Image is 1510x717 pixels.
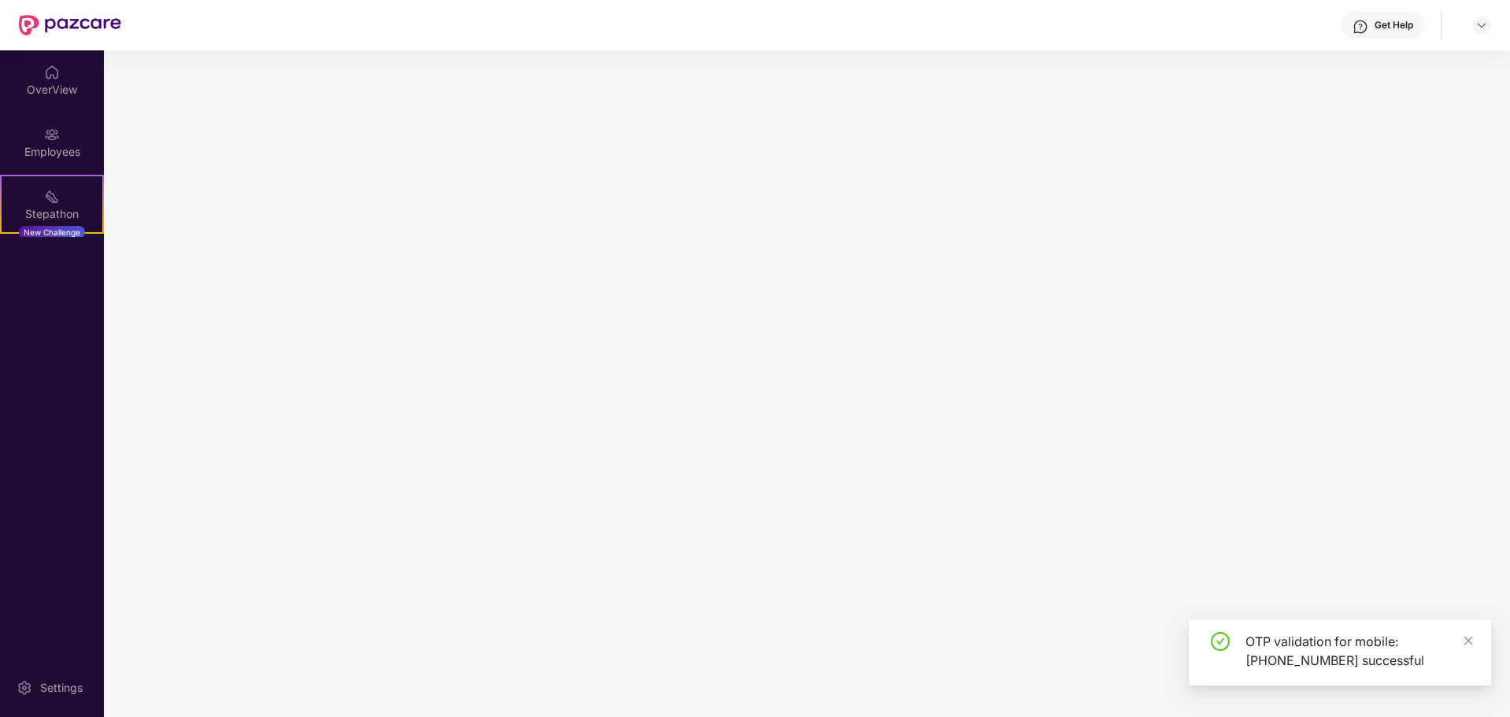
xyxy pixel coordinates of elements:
[44,189,60,205] img: svg+xml;base64,PHN2ZyB4bWxucz0iaHR0cDovL3d3dy53My5vcmcvMjAwMC9zdmciIHdpZHRoPSIyMSIgaGVpZ2h0PSIyMC...
[19,15,121,35] img: New Pazcare Logo
[19,226,85,238] div: New Challenge
[44,127,60,142] img: svg+xml;base64,PHN2ZyBpZD0iRW1wbG95ZWVzIiB4bWxucz0iaHR0cDovL3d3dy53My5vcmcvMjAwMC9zdmciIHdpZHRoPS...
[1463,635,1474,646] span: close
[1375,19,1413,31] div: Get Help
[44,65,60,80] img: svg+xml;base64,PHN2ZyBpZD0iSG9tZSIgeG1sbnM9Imh0dHA6Ly93d3cudzMub3JnLzIwMDAvc3ZnIiB3aWR0aD0iMjAiIG...
[1211,632,1230,651] span: check-circle
[35,680,87,696] div: Settings
[1245,632,1472,670] div: OTP validation for mobile: [PHONE_NUMBER] successful
[1475,19,1488,31] img: svg+xml;base64,PHN2ZyBpZD0iRHJvcGRvd24tMzJ4MzIiIHhtbG5zPSJodHRwOi8vd3d3LnczLm9yZy8yMDAwL3N2ZyIgd2...
[17,680,32,696] img: svg+xml;base64,PHN2ZyBpZD0iU2V0dGluZy0yMHgyMCIgeG1sbnM9Imh0dHA6Ly93d3cudzMub3JnLzIwMDAvc3ZnIiB3aW...
[1353,19,1368,35] img: svg+xml;base64,PHN2ZyBpZD0iSGVscC0zMngzMiIgeG1sbnM9Imh0dHA6Ly93d3cudzMub3JnLzIwMDAvc3ZnIiB3aWR0aD...
[2,206,102,222] div: Stepathon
